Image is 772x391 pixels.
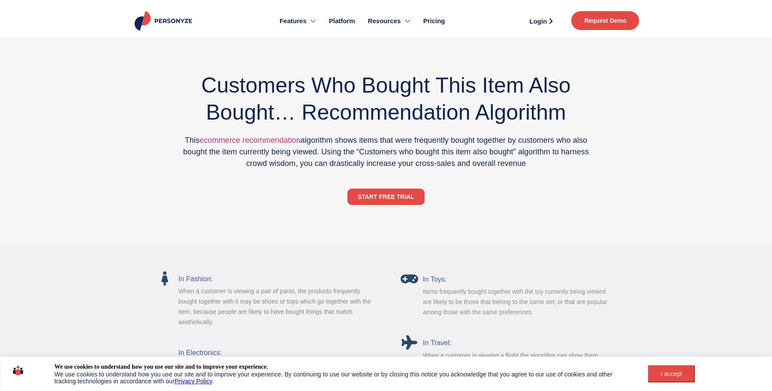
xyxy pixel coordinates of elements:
a: In Electronics: [178,349,222,356]
p: When a customer is viewing a pair of pants, the products frequently bought together with it may b... [178,286,373,327]
a: Platform [323,4,362,38]
div: We use cookies to understand how you use our site and to improve your experience. By continuing t... [54,371,625,385]
a: Login [519,15,563,27]
p: When a customer is viewing a flight the algorithm can show them travel insurance packages and hot... [423,351,614,381]
a: In Toys: [423,276,447,283]
a: Privacy Policy [175,378,212,385]
span: Resources [368,16,401,26]
a: START FREE TRIAL [347,189,425,205]
span: Login [530,18,547,24]
a: Request Demo [571,11,639,30]
span: START FREE TRIAL [358,194,414,200]
a: In Travel: [423,339,452,346]
span: Features [280,16,307,26]
a: Pricing [417,4,452,38]
a: In Fashion: [178,275,213,283]
p: This algorithm shows items that were frequently bought together by customers who also bought the ... [177,135,595,169]
div: I accept [653,370,690,377]
p: Items frequently bought together with the toy currently being viewed are likely to be those that ... [423,287,614,317]
a: Features [273,4,323,38]
div: We use cookies to understand how you use our site and to improve your experience. [54,363,268,371]
img: icon [13,363,24,378]
a: Resources [362,4,417,38]
span: Platform [329,16,355,26]
a: ecommerce recommendation [199,136,301,144]
span: Request Demo [584,18,626,24]
button: I accept [648,365,695,382]
h2: Customers Who Bought This Item Also Bought… Recommendation Algorithm [177,72,595,126]
span: Pricing [423,16,445,26]
img: Personyze logo [133,11,196,31]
